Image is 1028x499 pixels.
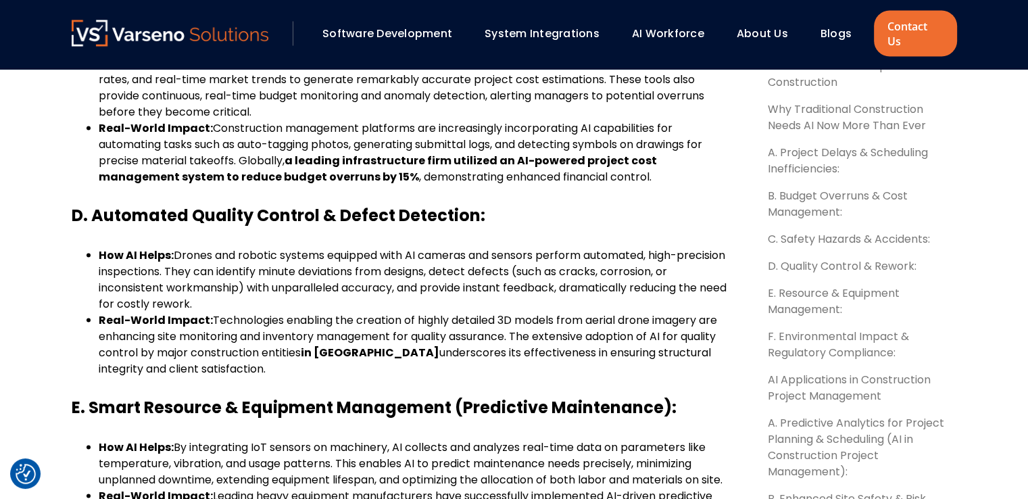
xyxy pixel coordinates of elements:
[478,22,618,45] div: System Integrations
[752,58,957,91] a: The Current Landscape of AI in Construction
[99,312,717,360] span: Technologies enabling the creation of highly detailed 3D models from aerial drone imagery are enh...
[99,439,723,488] span: By integrating IoT sensors on machinery, AI collects and analyzes real-time data on parameters li...
[99,120,702,168] span: Construction management platforms are increasingly incorporating AI capabilities for automating t...
[316,22,471,45] div: Software Development
[322,26,452,41] a: Software Development
[99,247,174,263] b: How AI Helps:
[874,11,956,57] a: Contact Us
[814,22,871,45] div: Blogs
[752,285,957,318] a: E. Resource & Equipment Management:
[632,26,704,41] a: AI Workforce
[72,20,269,47] img: Varseno Solutions – Product Engineering & IT Services
[99,345,711,377] span: underscores its effectiveness in ensuring structural integrity and client satisfaction.
[99,247,727,312] span: Drones and robotic systems equipped with AI cameras and sensors perform automated, high-precision...
[752,415,957,480] a: A. Predictive Analytics for Project Planning & Scheduling (AI in Construction Project Management):
[625,22,723,45] div: AI Workforce
[99,120,213,136] b: Real-World Impact:
[99,312,213,328] b: Real-World Impact:
[301,345,439,360] b: in [GEOGRAPHIC_DATA]
[752,329,957,361] a: F. Environmental Impact & Regulatory Compliance:
[752,258,957,275] a: D. Quality Control & Rework:
[752,372,957,404] a: AI Applications in Construction Project Management
[752,231,957,247] a: C. Safety Hazards & Accidents:
[737,26,788,41] a: About Us
[99,55,704,120] span: Machine learning algorithms meticulously analyze historical bid data, current material prices, la...
[752,101,957,134] a: Why Traditional Construction Needs AI Now More Than Ever
[72,204,485,227] b: D. Automated Quality Control & Defect Detection:
[752,188,957,220] a: B. Budget Overruns & Cost Management:
[99,153,657,185] b: a leading infrastructure firm utilized an AI-powered project cost management system to reduce bud...
[485,26,599,41] a: System Integrations
[821,26,852,41] a: Blogs
[72,396,677,419] b: E. Smart Resource & Equipment Management (Predictive Maintenance):
[730,22,807,45] div: About Us
[752,145,957,177] a: A. Project Delays & Scheduling Inefficiencies:
[419,169,652,185] span: , demonstrating enhanced financial control.
[16,464,36,484] button: Cookie Settings
[99,439,174,455] b: How AI Helps:
[16,464,36,484] img: Revisit consent button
